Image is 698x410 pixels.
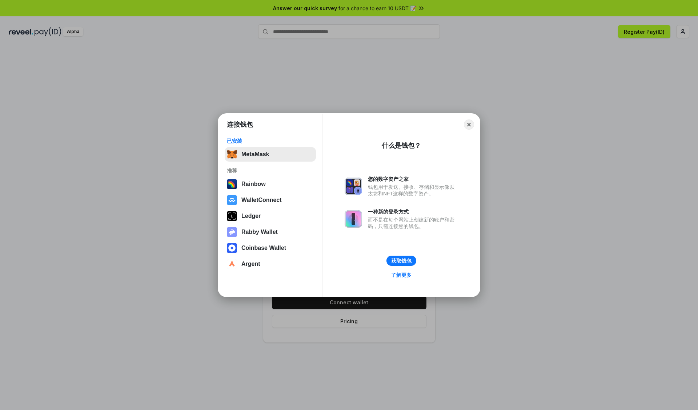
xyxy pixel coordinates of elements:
[368,184,458,197] div: 钱包用于发送、接收、存储和显示像以太坊和NFT这样的数字资产。
[225,177,316,191] button: Rainbow
[227,138,314,144] div: 已安装
[241,213,261,219] div: Ledger
[225,209,316,223] button: Ledger
[241,181,266,187] div: Rainbow
[227,149,237,159] img: svg+xml,%3Csvg%20fill%3D%22none%22%20height%3D%2233%22%20viewBox%3D%220%200%2035%2033%22%20width%...
[227,195,237,205] img: svg+xml,%3Csvg%20width%3D%2228%22%20height%3D%2228%22%20viewBox%3D%220%200%2028%2028%22%20fill%3D...
[345,178,362,195] img: svg+xml,%3Csvg%20xmlns%3D%22http%3A%2F%2Fwww.w3.org%2F2000%2Fsvg%22%20fill%3D%22none%22%20viewBox...
[368,208,458,215] div: 一种新的登录方式
[382,141,421,150] div: 什么是钱包？
[227,179,237,189] img: svg+xml,%3Csvg%20width%3D%22120%22%20height%3D%22120%22%20viewBox%3D%220%200%20120%20120%22%20fil...
[345,210,362,228] img: svg+xml,%3Csvg%20xmlns%3D%22http%3A%2F%2Fwww.w3.org%2F2000%2Fsvg%22%20fill%3D%22none%22%20viewBox...
[225,241,316,255] button: Coinbase Wallet
[225,257,316,271] button: Argent
[227,167,314,174] div: 推荐
[227,259,237,269] img: svg+xml,%3Csvg%20width%3D%2228%22%20height%3D%2228%22%20viewBox%3D%220%200%2028%2028%22%20fill%3D...
[387,270,416,280] a: 了解更多
[241,197,282,203] div: WalletConnect
[464,119,474,130] button: Close
[225,147,316,162] button: MetaMask
[391,272,412,278] div: 了解更多
[241,229,278,235] div: Rabby Wallet
[227,120,253,129] h1: 连接钱包
[368,216,458,230] div: 而不是在每个网站上创建新的账户和密码，只需连接您的钱包。
[386,256,416,266] button: 获取钱包
[241,245,286,251] div: Coinbase Wallet
[225,225,316,239] button: Rabby Wallet
[241,261,260,267] div: Argent
[241,151,269,158] div: MetaMask
[227,211,237,221] img: svg+xml,%3Csvg%20xmlns%3D%22http%3A%2F%2Fwww.w3.org%2F2000%2Fsvg%22%20width%3D%2228%22%20height%3...
[227,227,237,237] img: svg+xml,%3Csvg%20xmlns%3D%22http%3A%2F%2Fwww.w3.org%2F2000%2Fsvg%22%20fill%3D%22none%22%20viewBox...
[227,243,237,253] img: svg+xml,%3Csvg%20width%3D%2228%22%20height%3D%2228%22%20viewBox%3D%220%200%2028%2028%22%20fill%3D...
[368,176,458,182] div: 您的数字资产之家
[391,257,412,264] div: 获取钱包
[225,193,316,207] button: WalletConnect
